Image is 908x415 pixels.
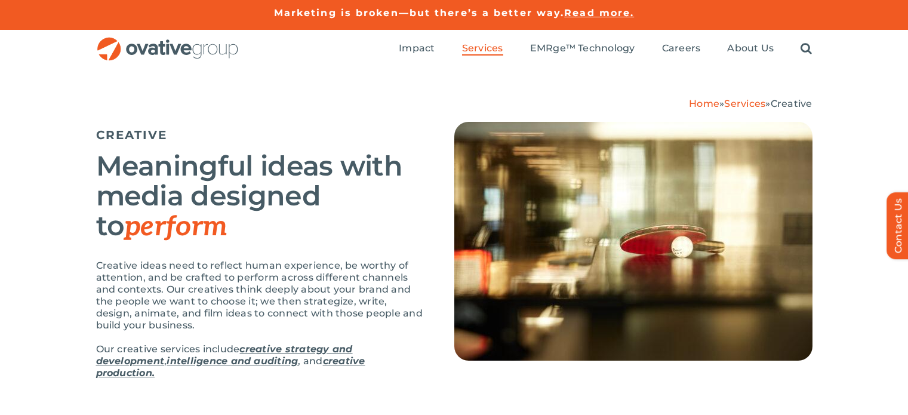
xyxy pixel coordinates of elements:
a: Careers [662,42,701,56]
a: intelligence and auditing [167,355,298,367]
a: Impact [399,42,435,56]
a: Search [801,42,812,56]
span: Creative [771,98,812,109]
a: creative strategy and development [96,343,353,367]
p: Creative ideas need to reflect human experience, be worthy of attention, and be crafted to perfor... [96,260,424,331]
img: Creative – Hero [454,122,812,361]
span: Services [462,42,503,54]
a: EMRge™ Technology [530,42,635,56]
a: Marketing is broken—but there’s a better way. [274,7,565,19]
em: perform [124,210,227,244]
a: About Us [727,42,774,56]
span: EMRge™ Technology [530,42,635,54]
a: creative production. [96,355,365,379]
span: » » [689,98,812,109]
h2: Meaningful ideas with media designed to [96,151,424,242]
a: OG_Full_horizontal_RGB [96,36,239,47]
a: Services [462,42,503,56]
span: Careers [662,42,701,54]
p: Our creative services include , , and [96,343,424,379]
span: Impact [399,42,435,54]
a: Read more. [564,7,634,19]
a: Services [724,98,765,109]
h5: CREATIVE [96,128,424,142]
a: Home [689,98,719,109]
span: About Us [727,42,774,54]
nav: Menu [399,30,812,68]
